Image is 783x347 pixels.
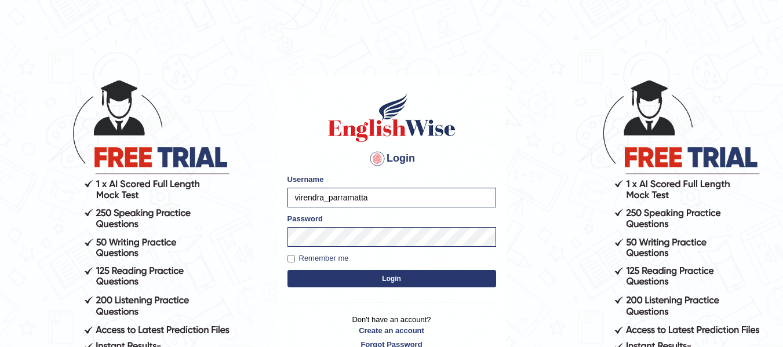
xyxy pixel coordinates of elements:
[287,270,496,287] button: Login
[287,255,295,262] input: Remember me
[287,253,349,264] label: Remember me
[326,92,458,144] img: Logo of English Wise sign in for intelligent practice with AI
[287,213,323,224] label: Password
[287,174,324,185] label: Username
[287,149,496,168] h4: Login
[287,325,496,336] a: Create an account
